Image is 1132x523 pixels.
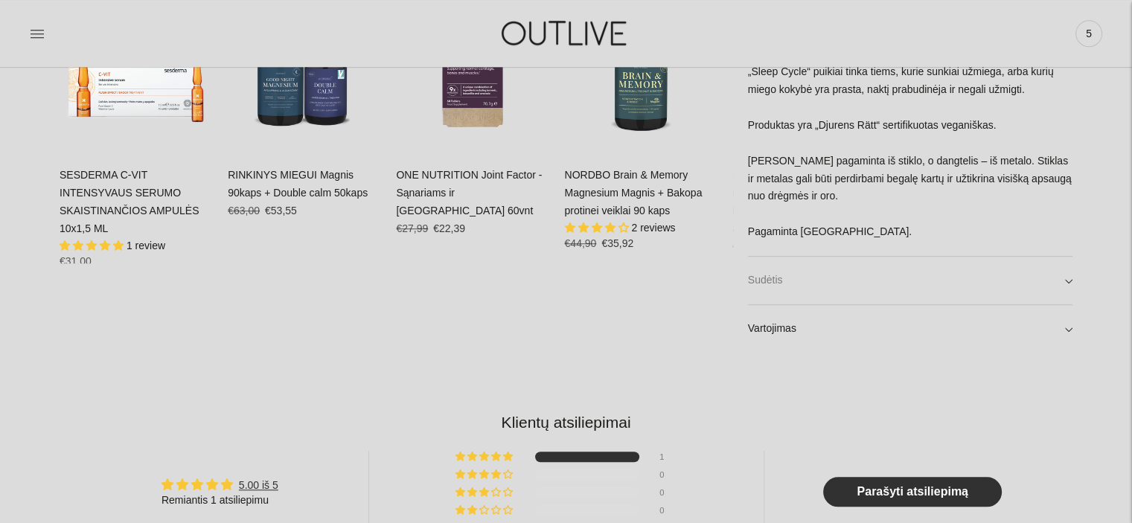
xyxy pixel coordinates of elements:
[564,169,702,216] a: NORDBO Brain & Memory Magnesium Magnis + Bakopa protinei veiklai 90 kaps
[60,255,92,267] span: €31,00
[564,237,596,249] s: €44,90
[60,169,199,234] a: SESDERMA C-VIT INTENSYVAUS SERUMO SKAISTINANČIOS AMPULĖS 10x1,5 ML
[748,257,1072,304] a: Sudėtis
[265,205,297,216] span: €53,55
[71,411,1061,433] h2: Klientų atsiliepimai
[748,305,1072,353] a: Vartojimas
[455,452,515,462] div: 100% (1) reviews with 5 star rating
[659,452,677,462] div: 1
[823,477,1002,507] a: Parašyti atsiliepimą
[1075,17,1102,50] a: 5
[162,493,278,508] div: Remiantis 1 atsiliepimu
[601,237,633,249] span: €35,92
[239,479,278,491] a: 5.00 iš 5
[162,476,278,493] div: Average rating is 5.00 stars
[564,222,631,234] span: 4.00 stars
[433,222,465,234] span: €22,39
[60,240,127,251] span: 5.00 stars
[228,205,260,216] s: €63,00
[631,222,675,234] span: 2 reviews
[396,222,428,234] s: €27,99
[396,169,542,216] a: ONE NUTRITION Joint Factor - Sąnariams ir [GEOGRAPHIC_DATA] 60vnt
[228,169,368,199] a: RINKINYS MIEGUI Magnis 90kaps + Double calm 50kaps
[473,7,659,59] img: OUTLIVE
[1078,23,1099,44] span: 5
[127,240,165,251] span: 1 review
